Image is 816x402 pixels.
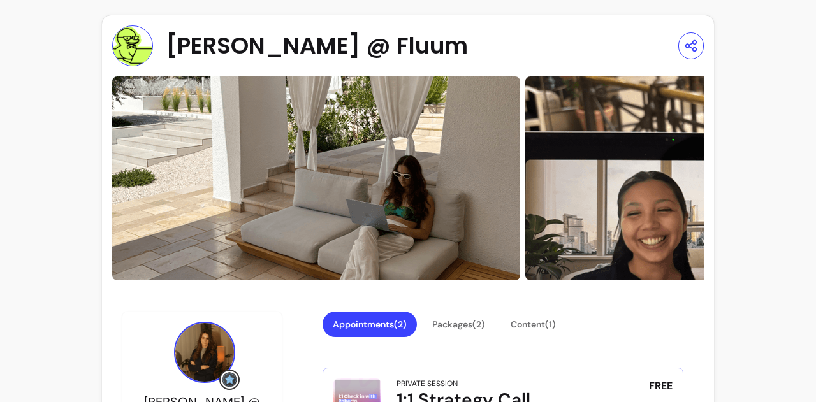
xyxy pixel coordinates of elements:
[222,372,237,387] img: Grow
[166,33,468,59] span: [PERSON_NAME] @ Fluum
[649,378,673,394] span: FREE
[397,378,458,389] div: Private Session
[422,312,495,337] button: Packages(2)
[112,76,520,280] img: https://d22cr2pskkweo8.cloudfront.net/e6cc878d-8a22-41eb-9f03-0b58dcd9b55c
[174,322,235,383] img: Provider image
[112,25,153,66] img: Provider image
[500,312,566,337] button: Content(1)
[323,312,417,337] button: Appointments(2)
